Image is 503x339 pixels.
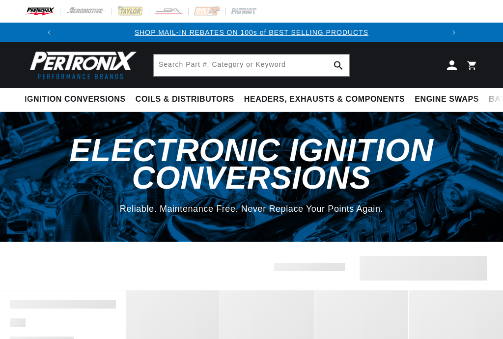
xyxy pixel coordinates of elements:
[239,88,410,111] summary: Headers, Exhausts & Components
[25,94,126,105] span: Ignition Conversions
[410,88,484,111] summary: Engine Swaps
[136,94,234,105] span: Coils & Distributors
[135,28,368,36] a: SHOP MAIL-IN REBATES ON 100s of BEST SELLING PRODUCTS
[131,88,239,111] summary: Coils & Distributors
[415,94,479,105] span: Engine Swaps
[154,55,349,76] input: Search Part #, Category or Keyword
[59,27,445,38] div: Announcement
[120,204,383,214] span: Reliable. Maintenance Free. Never Replace Your Points Again.
[70,132,434,195] span: Electronic Ignition Conversions
[25,88,131,111] summary: Ignition Conversions
[39,23,59,42] button: Translation missing: en.sections.announcements.previous_announcement
[25,48,138,82] img: Pertronix
[244,94,405,105] span: Headers, Exhausts & Components
[328,55,349,76] button: Search Part #, Category or Keyword
[59,27,445,38] div: 1 of 2
[444,23,464,42] button: Translation missing: en.sections.announcements.next_announcement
